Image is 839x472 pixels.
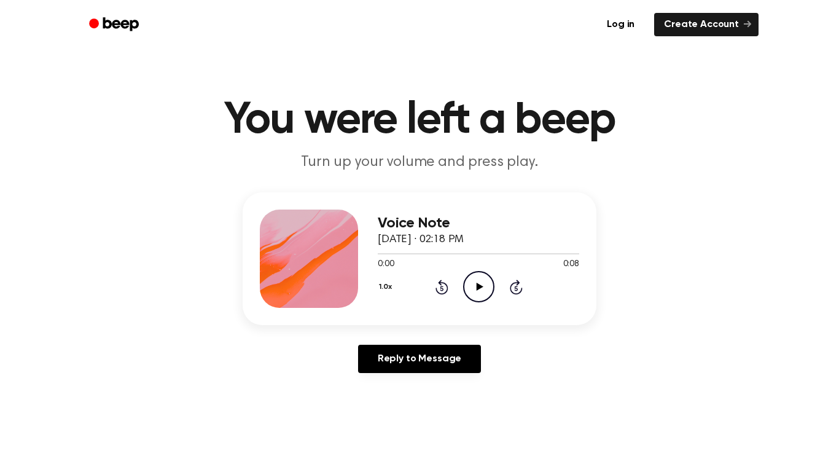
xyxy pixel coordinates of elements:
[184,152,655,173] p: Turn up your volume and press play.
[563,258,579,271] span: 0:08
[378,258,394,271] span: 0:00
[80,13,150,37] a: Beep
[378,215,579,232] h3: Voice Note
[378,277,396,297] button: 1.0x
[358,345,481,373] a: Reply to Message
[378,234,464,245] span: [DATE] · 02:18 PM
[654,13,759,36] a: Create Account
[595,10,647,39] a: Log in
[105,98,734,143] h1: You were left a beep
